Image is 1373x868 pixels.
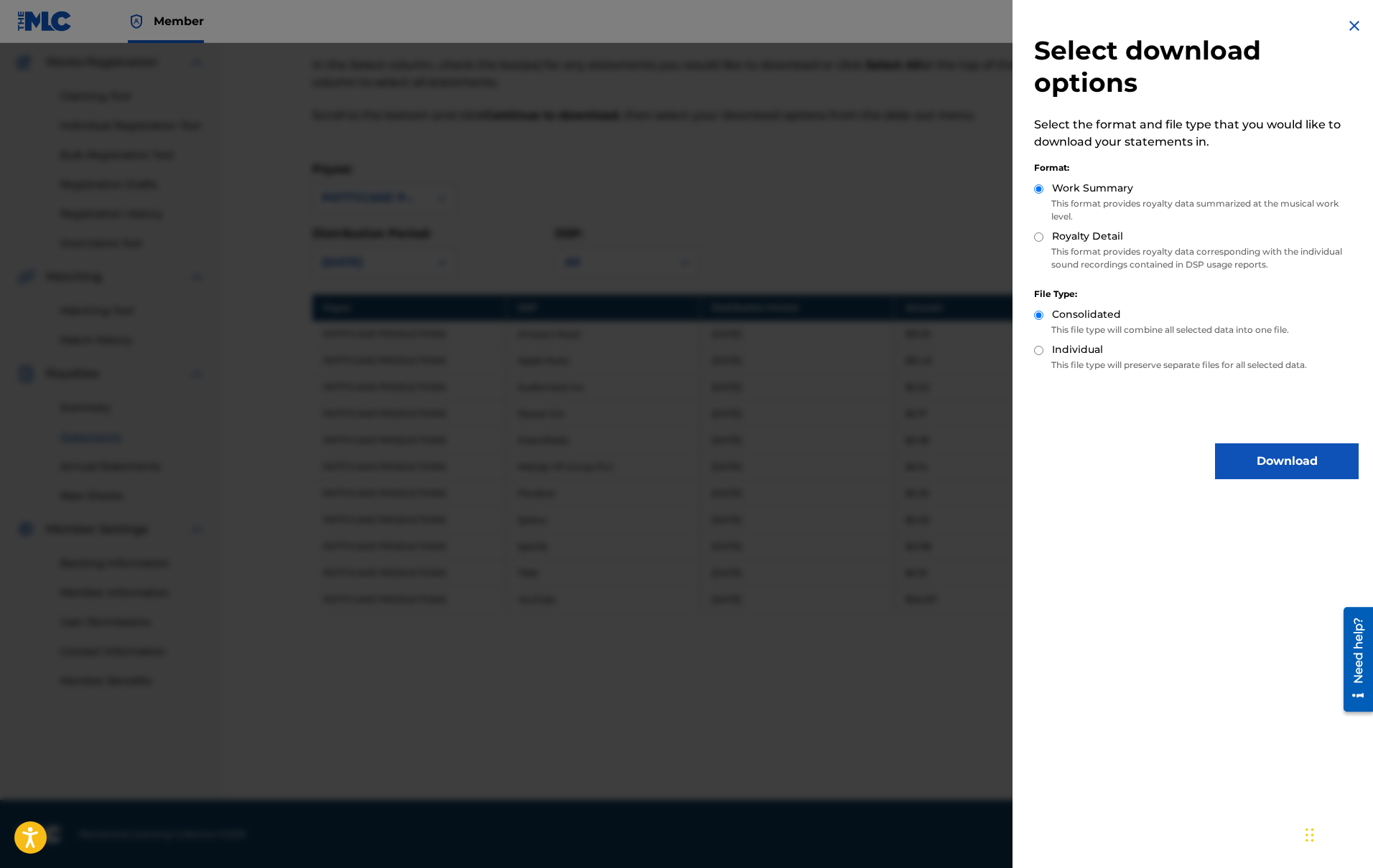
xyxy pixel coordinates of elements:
[1052,181,1133,196] label: Work Summary
[154,13,204,29] span: Member
[1052,342,1103,357] label: Individual
[1301,799,1373,868] iframe: Chat Widget
[128,13,145,30] img: Top Rightsholder
[17,11,73,32] img: MLC Logo
[1034,116,1359,151] p: Select the format and file type that you would like to download your statements in.
[1333,602,1373,717] iframe: Resource Center
[1215,443,1359,479] button: Download
[1034,161,1359,174] div: Format:
[1034,245,1359,271] p: This format provides royalty data corresponding with the individual sound recordings contained in...
[1052,229,1123,244] label: Royalty Detail
[1305,813,1314,857] div: Drag
[1034,197,1359,223] p: This format provides royalty data summarized at the musical work level.
[1034,324,1359,336] p: This file type will combine all selected data into one file.
[1052,307,1121,322] label: Consolidated
[1034,288,1359,301] div: File Type:
[1034,34,1359,99] h2: Select download options
[1034,359,1359,372] p: This file type will preserve separate files for all selected data.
